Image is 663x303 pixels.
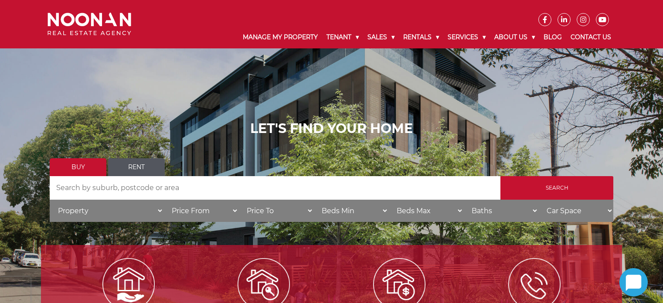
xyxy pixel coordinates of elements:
[500,176,613,200] input: Search
[238,26,322,48] a: Manage My Property
[322,26,363,48] a: Tenant
[443,26,490,48] a: Services
[539,26,566,48] a: Blog
[50,158,106,176] a: Buy
[108,158,165,176] a: Rent
[363,26,399,48] a: Sales
[399,26,443,48] a: Rentals
[48,13,131,36] img: Noonan Real Estate Agency
[566,26,615,48] a: Contact Us
[50,121,613,136] h1: LET'S FIND YOUR HOME
[490,26,539,48] a: About Us
[50,176,500,200] input: Search by suburb, postcode or area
